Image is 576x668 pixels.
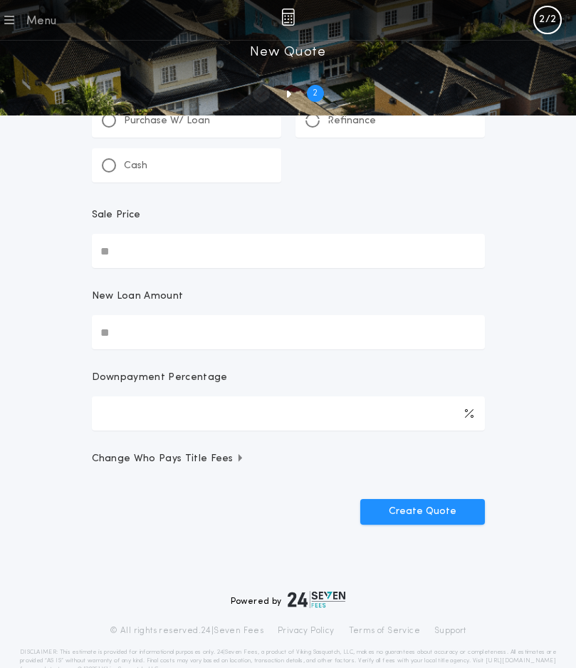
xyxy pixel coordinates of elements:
p: Sale Price [92,208,141,222]
h1: New Quote [250,41,325,63]
input: Sale Price [92,234,485,268]
button: Change Who Pays Title Fees [92,452,485,466]
a: Terms of Service [349,625,420,637]
p: Cash [124,159,147,173]
p: New Loan Amount [92,289,184,304]
input: New Loan Amount [92,315,485,349]
p: © All rights reserved. 24|Seven Fees [110,625,263,637]
img: img [281,9,295,26]
a: Support [434,625,466,637]
p: Downpayment Percentage [92,371,228,385]
a: Privacy Policy [278,625,335,637]
a: [URL][DOMAIN_NAME] [486,658,556,664]
h2: 2 [313,88,318,99]
div: Powered by [231,591,346,608]
img: logo [288,591,346,608]
button: Create Quote [360,499,485,525]
span: Change Who Pays Title Fees [92,452,245,466]
input: Downpayment Percentage [92,396,485,431]
div: Menu [26,13,56,30]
